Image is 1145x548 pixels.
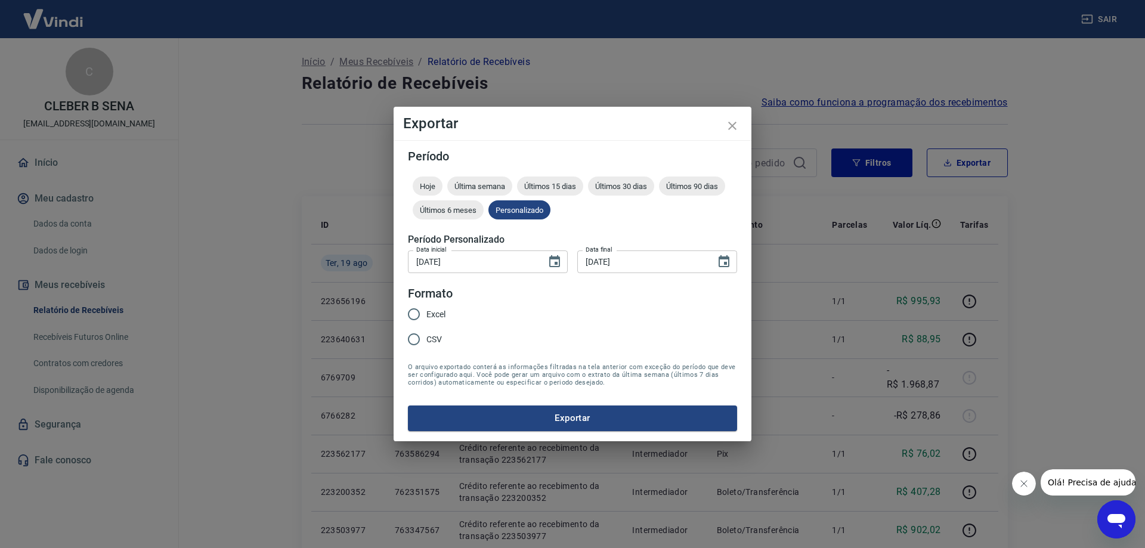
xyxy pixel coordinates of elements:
label: Data final [586,245,612,254]
button: Choose date, selected date is 19 de ago de 2025 [712,250,736,274]
div: Personalizado [488,200,550,219]
h4: Exportar [403,116,742,131]
div: Últimos 6 meses [413,200,484,219]
div: Hoje [413,177,442,196]
label: Data inicial [416,245,447,254]
button: Exportar [408,405,737,431]
h5: Período [408,150,737,162]
div: Últimos 15 dias [517,177,583,196]
iframe: Fechar mensagem [1012,472,1036,496]
span: Hoje [413,182,442,191]
span: Última semana [447,182,512,191]
span: Últimos 90 dias [659,182,725,191]
iframe: Mensagem da empresa [1041,469,1135,496]
div: Últimos 30 dias [588,177,654,196]
div: Últimos 90 dias [659,177,725,196]
input: DD/MM/YYYY [577,250,707,273]
span: Excel [426,308,445,321]
span: CSV [426,333,442,346]
input: DD/MM/YYYY [408,250,538,273]
h5: Período Personalizado [408,234,737,246]
span: Personalizado [488,206,550,215]
span: Últimos 6 meses [413,206,484,215]
span: Olá! Precisa de ajuda? [7,8,100,18]
legend: Formato [408,285,453,302]
button: close [718,112,747,140]
button: Choose date, selected date is 18 de ago de 2025 [543,250,567,274]
div: Última semana [447,177,512,196]
span: Últimos 15 dias [517,182,583,191]
iframe: Botão para abrir a janela de mensagens [1097,500,1135,538]
span: Últimos 30 dias [588,182,654,191]
span: O arquivo exportado conterá as informações filtradas na tela anterior com exceção do período que ... [408,363,737,386]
